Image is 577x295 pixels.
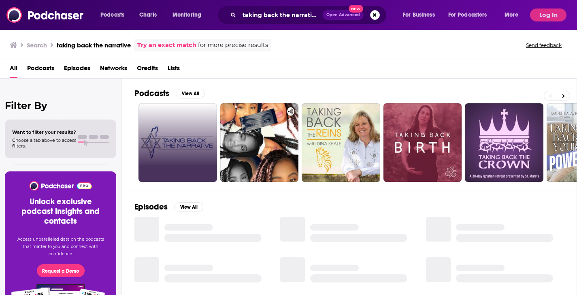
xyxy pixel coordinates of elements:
a: Podcasts [27,62,54,78]
button: Log In [530,9,566,21]
a: PodcastsView All [134,88,205,98]
a: Networks [100,62,127,78]
h2: Episodes [134,202,168,212]
img: Podchaser - Follow, Share and Rate Podcasts [29,181,92,190]
span: For Podcasters [448,9,487,21]
a: Credits [137,62,158,78]
a: EpisodesView All [134,202,203,212]
span: Open Advanced [326,13,360,17]
h3: Search [27,41,47,49]
button: Open AdvancedNew [323,10,364,20]
button: open menu [167,9,212,21]
img: Podchaser - Follow, Share and Rate Podcasts [6,7,84,23]
span: More [505,9,518,21]
h2: Filter By [5,100,116,111]
span: for more precise results [198,41,268,50]
h3: taking back the narrative [57,41,131,49]
span: Want to filter your results? [12,129,76,135]
button: open menu [397,9,445,21]
a: Charts [134,9,162,21]
a: All [10,62,17,78]
button: open menu [95,9,135,21]
button: Request a Demo [37,264,85,277]
div: Search podcasts, credits, & more... [225,6,394,24]
span: Choose a tab above to access filters. [12,137,76,149]
button: open menu [499,9,528,21]
h2: Podcasts [134,88,169,98]
button: open menu [443,9,499,21]
span: Podcasts [100,9,124,21]
button: Send feedback [524,42,564,49]
p: Access unparalleled data on the podcasts that matter to you and connect with confidence. [15,236,106,258]
h3: Unlock exclusive podcast insights and contacts [15,197,106,226]
span: Charts [139,9,157,21]
a: Try an exact match [137,41,196,50]
span: New [349,5,363,13]
input: Search podcasts, credits, & more... [239,9,323,21]
a: Episodes [64,62,90,78]
span: For Business [403,9,435,21]
button: View All [174,202,203,212]
span: Monitoring [172,9,201,21]
a: Lists [168,62,180,78]
button: View All [176,89,205,98]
